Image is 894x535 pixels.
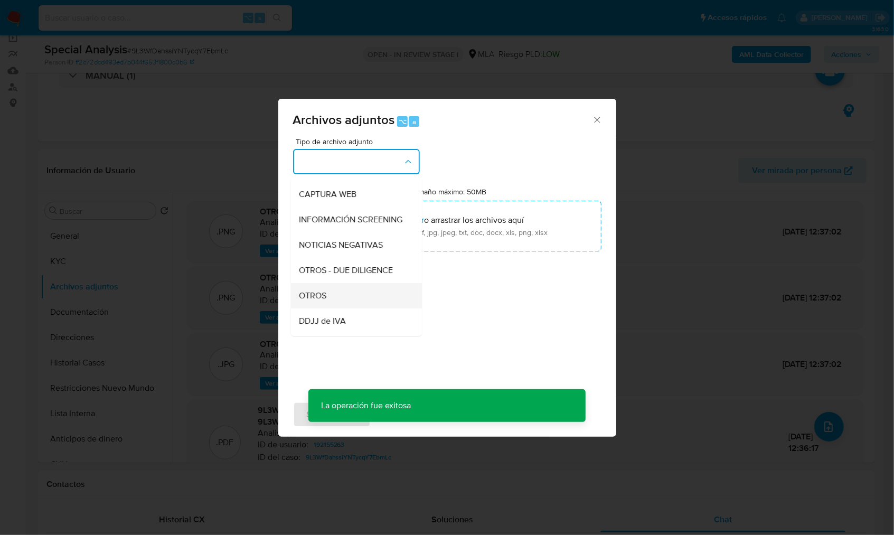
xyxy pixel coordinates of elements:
[412,117,416,127] span: a
[308,389,424,422] p: La operación fue exitosa
[299,240,383,250] span: NOTICIAS NEGATIVAS
[389,403,423,426] span: Cancelar
[399,117,407,127] span: ⌥
[299,265,393,276] span: OTROS - DUE DILIGENCE
[299,290,327,301] span: OTROS
[299,189,357,200] span: CAPTURA WEB
[411,187,486,196] label: Tamaño máximo: 50MB
[299,316,346,326] span: DDJJ de IVA
[296,138,422,145] span: Tipo de archivo adjunto
[299,214,403,225] span: INFORMACIÓN SCREENING
[592,115,601,124] button: Cerrar
[293,110,395,129] span: Archivos adjuntos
